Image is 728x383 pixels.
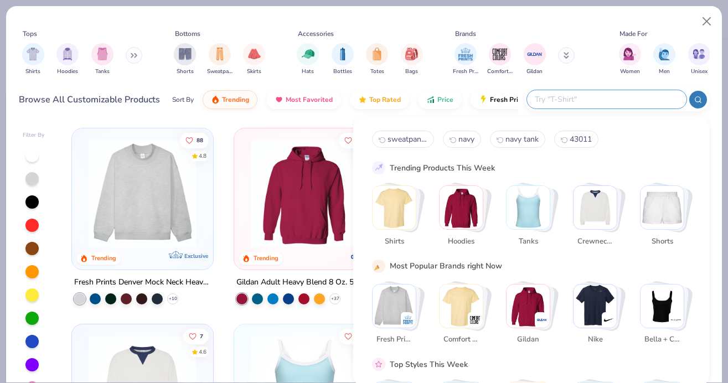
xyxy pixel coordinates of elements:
[510,334,546,345] span: Gildan
[203,90,257,109] button: Trending
[487,43,513,76] div: filter for Comfort Colors
[56,43,79,76] div: filter for Hoodies
[619,43,641,76] button: filter button
[175,29,200,39] div: Bottoms
[405,48,417,60] img: Bags Image
[570,134,592,144] span: 43011
[332,43,354,76] button: filter button
[507,284,550,327] img: Gildan
[401,43,423,76] button: filter button
[177,68,194,76] span: Shorts
[574,186,617,229] img: Crewnecks
[479,95,488,104] img: flash.gif
[524,43,546,76] div: filter for Gildan
[56,43,79,76] button: filter button
[573,283,624,349] button: Stack Card Button Nike
[390,358,468,370] div: Top Styles This Week
[457,46,474,63] img: Fresh Prints Image
[402,314,414,325] img: Fresh Prints
[453,68,478,76] span: Fresh Prints
[526,68,543,76] span: Gildan
[337,48,349,60] img: Bottles Image
[184,252,208,259] span: Exclusive
[469,314,481,325] img: Comfort Colors
[297,43,319,76] button: filter button
[490,131,545,148] button: navy tank2
[458,134,474,144] span: navy
[376,334,412,345] span: Fresh Prints
[372,283,423,349] button: Stack Card Button Fresh Prints
[96,48,109,60] img: Tanks Image
[510,236,546,247] span: Tanks
[302,48,314,60] img: Hats Image
[370,68,384,76] span: Totes
[492,46,508,63] img: Comfort Colors Image
[696,11,717,32] button: Close
[644,236,680,247] span: Shorts
[169,295,177,302] span: + 10
[339,328,371,344] button: Like
[236,275,373,289] div: Gildan Adult Heavy Blend 8 Oz. 50/50 Hooded Sweatshirt
[91,43,113,76] div: filter for Tanks
[371,48,383,60] img: Totes Image
[653,43,675,76] button: filter button
[401,43,423,76] div: filter for Bags
[487,68,513,76] span: Comfort Colors
[207,43,233,76] div: filter for Sweatpants
[243,43,265,76] div: filter for Skirts
[659,68,670,76] span: Men
[440,284,483,327] img: Comfort Colors
[179,48,192,60] img: Shorts Image
[653,43,675,76] div: filter for Men
[505,134,539,144] span: navy tank
[453,43,478,76] button: filter button
[331,295,339,302] span: + 37
[574,284,617,327] img: Nike
[25,68,40,76] span: Shirts
[23,29,37,39] div: Tops
[366,43,388,76] div: filter for Totes
[603,314,615,325] img: Nike
[199,152,206,160] div: 4.8
[373,284,416,327] img: Fresh Prints
[333,68,352,76] span: Bottles
[74,275,211,289] div: Fresh Prints Denver Mock Neck Heavyweight Sweatshirt
[200,333,203,339] span: 7
[453,43,478,76] div: filter for Fresh Prints
[577,236,613,247] span: Crewnecks
[670,314,681,325] img: Bella + Canvas
[245,139,364,247] img: 01756b78-01f6-4cc6-8d8a-3c30c1a0c8ac
[536,314,548,325] img: Gildan
[641,186,684,229] img: Shorts
[372,185,423,251] button: Stack Card Button Shirts
[506,185,557,251] button: Stack Card Button Tanks
[22,43,44,76] div: filter for Shirts
[443,131,481,148] button: navy 1
[374,163,384,173] img: trend_line.gif
[247,68,261,76] span: Skirts
[207,68,233,76] span: Sweatpants
[374,261,384,271] img: party_popper.gif
[57,68,78,76] span: Hoodies
[640,283,691,349] button: Stack Card Button Bella + Canvas
[91,43,113,76] button: filter button
[372,131,434,148] button: sweatpants0
[23,131,45,139] div: Filter By
[437,95,453,104] span: Price
[214,48,226,60] img: Sweatpants Image
[374,359,384,369] img: pink_star.gif
[487,43,513,76] button: filter button
[390,162,495,173] div: Trending Products This Week
[623,48,636,60] img: Women Image
[376,236,412,247] span: Shirts
[439,185,490,251] button: Stack Card Button Hoodies
[688,43,710,76] button: filter button
[443,334,479,345] span: Comfort Colors
[641,284,684,327] img: Bella + Canvas
[22,43,44,76] button: filter button
[349,245,371,267] img: Gildan logo
[197,137,203,143] span: 88
[27,48,39,60] img: Shirts Image
[183,328,209,344] button: Like
[619,29,647,39] div: Made For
